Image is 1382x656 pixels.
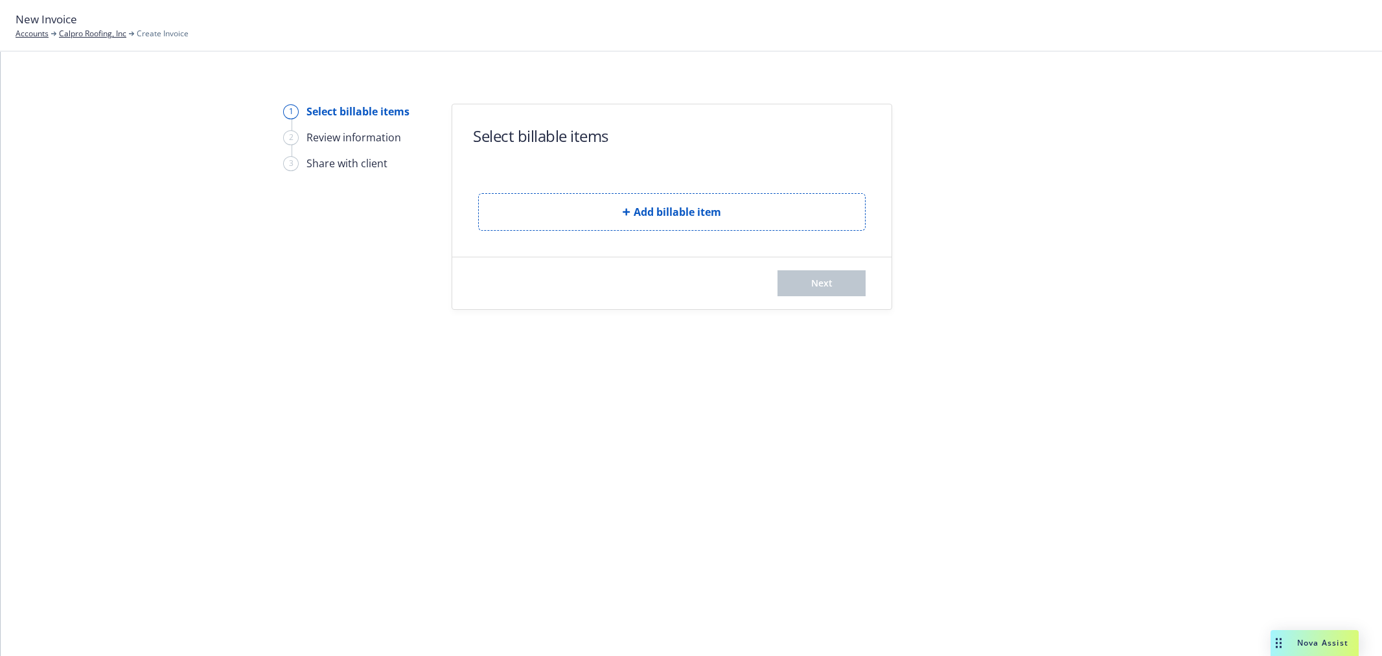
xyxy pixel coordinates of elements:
[777,270,866,296] button: Next
[634,204,721,220] span: Add billable item
[306,130,401,145] div: Review information
[137,28,189,40] span: Create Invoice
[811,277,833,289] span: Next
[283,156,299,171] div: 3
[1271,630,1359,656] button: Nova Assist
[283,130,299,145] div: 2
[306,104,409,119] div: Select billable items
[16,28,49,40] a: Accounts
[1297,637,1348,648] span: Nova Assist
[16,11,77,28] span: New Invoice
[473,125,608,146] h1: Select billable items
[1271,630,1287,656] div: Drag to move
[306,156,387,171] div: Share with client
[59,28,126,40] a: Calpro Roofing, Inc
[283,104,299,119] div: 1
[478,193,866,231] button: Add billable item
